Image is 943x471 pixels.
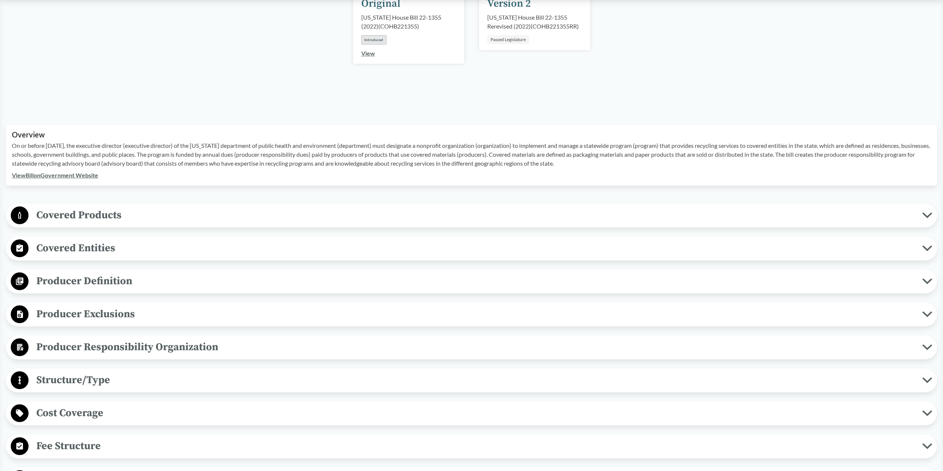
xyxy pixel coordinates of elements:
[9,206,934,225] button: Covered Products
[9,239,934,258] button: Covered Entities
[9,272,934,291] button: Producer Definition
[361,35,386,44] div: Introduced
[487,13,582,31] div: [US_STATE] House Bill 22-1355 Rerevised (2022) ( COHB221355RR )
[9,338,934,357] button: Producer Responsibility Organization
[29,273,922,289] span: Producer Definition
[29,240,922,256] span: Covered Entities
[29,306,922,322] span: Producer Exclusions
[29,339,922,355] span: Producer Responsibility Organization
[361,13,456,31] div: [US_STATE] House Bill 22-1355 (2022) ( COHB221355 )
[9,305,934,324] button: Producer Exclusions
[29,207,922,223] span: Covered Products
[9,437,934,456] button: Fee Structure
[29,372,922,388] span: Structure/Type
[29,405,922,421] span: Cost Coverage
[9,371,934,390] button: Structure/Type
[12,130,931,139] h2: Overview
[361,50,375,57] a: View
[12,141,931,168] p: On or before [DATE], the executive director (executive director) of the [US_STATE] department of ...
[9,404,934,423] button: Cost Coverage
[29,438,922,454] span: Fee Structure
[487,35,529,44] div: Passed Legislature
[12,172,98,179] a: ViewBillonGovernment Website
